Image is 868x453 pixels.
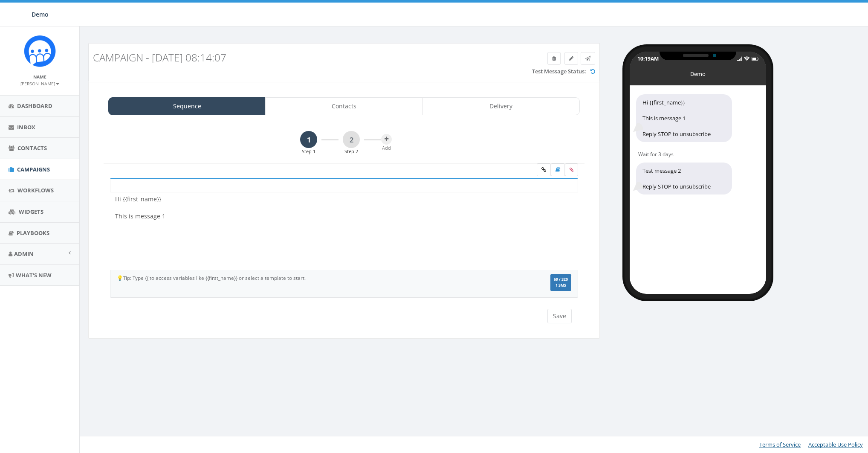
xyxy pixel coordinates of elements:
[20,79,59,87] a: [PERSON_NAME]
[265,97,422,115] a: Contacts
[565,163,578,176] span: Attach your media
[14,250,34,258] span: Admin
[630,146,766,162] div: Wait for 3 days
[381,145,392,151] div: Add
[17,144,47,152] span: Contacts
[17,166,50,173] span: Campaigns
[636,163,732,195] div: Test message 2 Reply STOP to unsubscribe
[19,208,43,215] span: Widgets
[108,97,266,115] a: Sequence
[569,55,573,62] span: Edit Campaign
[759,441,801,448] a: Terms of Service
[554,284,568,287] span: 1 SMS
[302,148,315,155] div: Step 1
[24,35,56,67] img: Icon_1.png
[32,10,49,18] span: Demo
[637,55,659,62] div: 10:19AM
[422,97,580,115] a: Delivery
[16,271,52,279] span: What's New
[343,131,360,148] a: 2
[547,309,572,323] button: Save
[677,70,719,74] div: Demo
[552,55,556,62] span: Delete Campaign
[110,192,578,270] textarea: Hi {{first_name}} This is message 1
[554,277,568,282] span: 69 / 320
[110,274,500,282] div: 💡Tip: Type {{ to access variables like {{first_name}} or select a template to start.
[381,134,392,145] button: Add Step
[551,163,565,176] label: Insert Template Text
[17,102,52,110] span: Dashboard
[344,148,358,155] div: Step 2
[808,441,863,448] a: Acceptable Use Policy
[532,67,586,75] label: Test Message Status:
[93,52,466,63] h3: Campaign - [DATE] 08:14:07
[20,81,59,87] small: [PERSON_NAME]
[17,229,49,237] span: Playbooks
[17,123,35,131] span: Inbox
[17,186,54,194] span: Workflows
[33,74,46,80] small: Name
[300,131,317,148] a: 1
[636,94,732,142] div: Hi {{first_name}} This is message 1 Reply STOP to unsubscribe
[585,55,590,62] span: Send Test Message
